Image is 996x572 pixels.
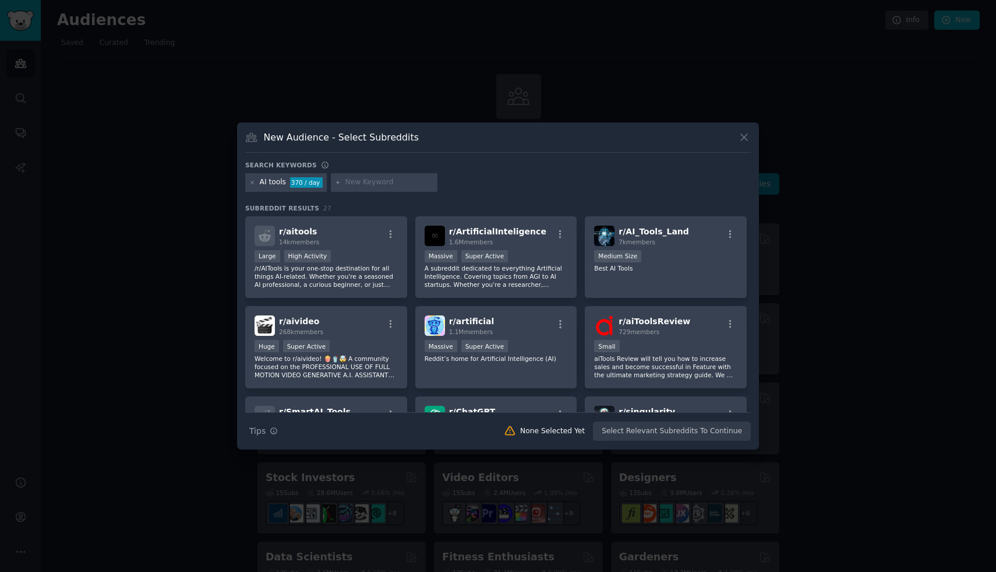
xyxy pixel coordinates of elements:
[425,355,568,363] p: Reddit’s home for Artificial Intelligence (AI)
[279,407,351,416] span: r/ SmartAI_Tools
[619,328,659,335] span: 729 members
[249,425,266,437] span: Tips
[279,328,323,335] span: 268k members
[461,250,508,262] div: Super Active
[461,340,508,352] div: Super Active
[283,340,330,352] div: Super Active
[449,317,495,326] span: r/ artificial
[594,406,614,426] img: singularity
[619,227,689,236] span: r/ AI_Tools_Land
[284,250,331,262] div: High Activity
[425,226,445,246] img: ArtificialInteligence
[594,340,619,352] div: Small
[279,317,319,326] span: r/ aivideo
[594,264,737,272] p: Best AI Tools
[619,317,690,326] span: r/ aiToolsReview
[594,315,614,336] img: aiToolsReview
[619,238,655,245] span: 7k members
[425,250,457,262] div: Massive
[425,264,568,289] p: A subreddit dedicated to everything Artificial Intelligence. Covering topics from AGI to AI start...
[245,161,317,169] h3: Search keywords
[323,205,331,212] span: 27
[255,340,279,352] div: Huge
[425,340,457,352] div: Massive
[290,177,323,188] div: 370 / day
[425,315,445,336] img: artificial
[449,238,493,245] span: 1.6M members
[619,407,675,416] span: r/ singularity
[255,355,398,379] p: Welcome to r/aivideo! 🍿🥤🤯 A community focused on the PROFESSIONAL USE OF FULL MOTION VIDEO GENERA...
[245,421,282,441] button: Tips
[594,226,614,246] img: AI_Tools_Land
[449,407,496,416] span: r/ ChatGPT
[255,315,275,336] img: aivideo
[425,406,445,426] img: ChatGPT
[449,328,493,335] span: 1.1M members
[520,426,585,437] div: None Selected Yet
[449,227,546,236] span: r/ ArtificialInteligence
[264,131,419,143] h3: New Audience - Select Subreddits
[345,177,433,188] input: New Keyword
[255,250,280,262] div: Large
[260,177,286,188] div: AI tools
[594,250,641,262] div: Medium Size
[255,264,398,289] p: /r/AITools is your one-stop destination for all things AI-related. Whether you're a seasoned AI p...
[594,355,737,379] p: aiTools Review will tell you how to increase sales and become successful in Feature with the ulti...
[279,227,317,236] span: r/ aitools
[279,238,319,245] span: 14k members
[245,204,319,212] span: Subreddit Results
